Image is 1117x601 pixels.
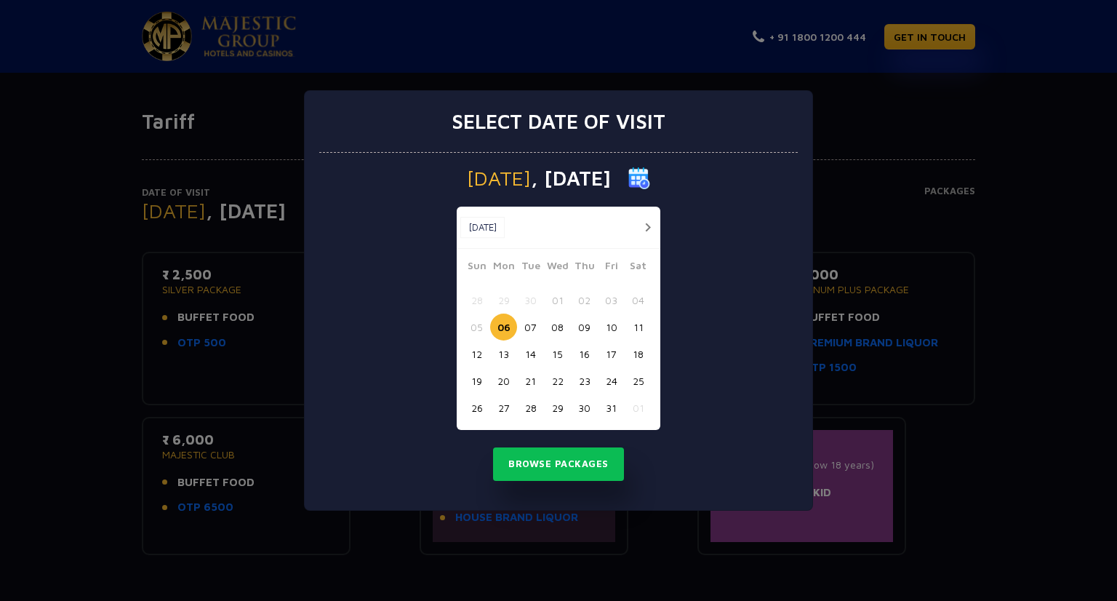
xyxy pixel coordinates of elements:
[490,314,517,341] button: 06
[625,367,652,394] button: 25
[598,341,625,367] button: 17
[490,258,517,278] span: Mon
[493,447,624,481] button: Browse Packages
[571,314,598,341] button: 09
[544,287,571,314] button: 01
[463,367,490,394] button: 19
[625,258,652,278] span: Sat
[463,341,490,367] button: 12
[571,367,598,394] button: 23
[517,367,544,394] button: 21
[517,314,544,341] button: 07
[490,367,517,394] button: 20
[544,314,571,341] button: 08
[517,394,544,421] button: 28
[625,394,652,421] button: 01
[490,394,517,421] button: 27
[628,167,650,189] img: calender icon
[531,168,611,188] span: , [DATE]
[517,341,544,367] button: 14
[571,394,598,421] button: 30
[571,258,598,278] span: Thu
[544,367,571,394] button: 22
[598,367,625,394] button: 24
[463,287,490,314] button: 28
[625,314,652,341] button: 11
[544,394,571,421] button: 29
[625,341,652,367] button: 18
[544,258,571,278] span: Wed
[490,341,517,367] button: 13
[463,314,490,341] button: 05
[490,287,517,314] button: 29
[625,287,652,314] button: 04
[544,341,571,367] button: 15
[452,109,665,134] h3: Select date of visit
[598,314,625,341] button: 10
[571,287,598,314] button: 02
[571,341,598,367] button: 16
[598,394,625,421] button: 31
[467,168,531,188] span: [DATE]
[463,394,490,421] button: 26
[517,258,544,278] span: Tue
[517,287,544,314] button: 30
[460,217,505,239] button: [DATE]
[598,258,625,278] span: Fri
[463,258,490,278] span: Sun
[598,287,625,314] button: 03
